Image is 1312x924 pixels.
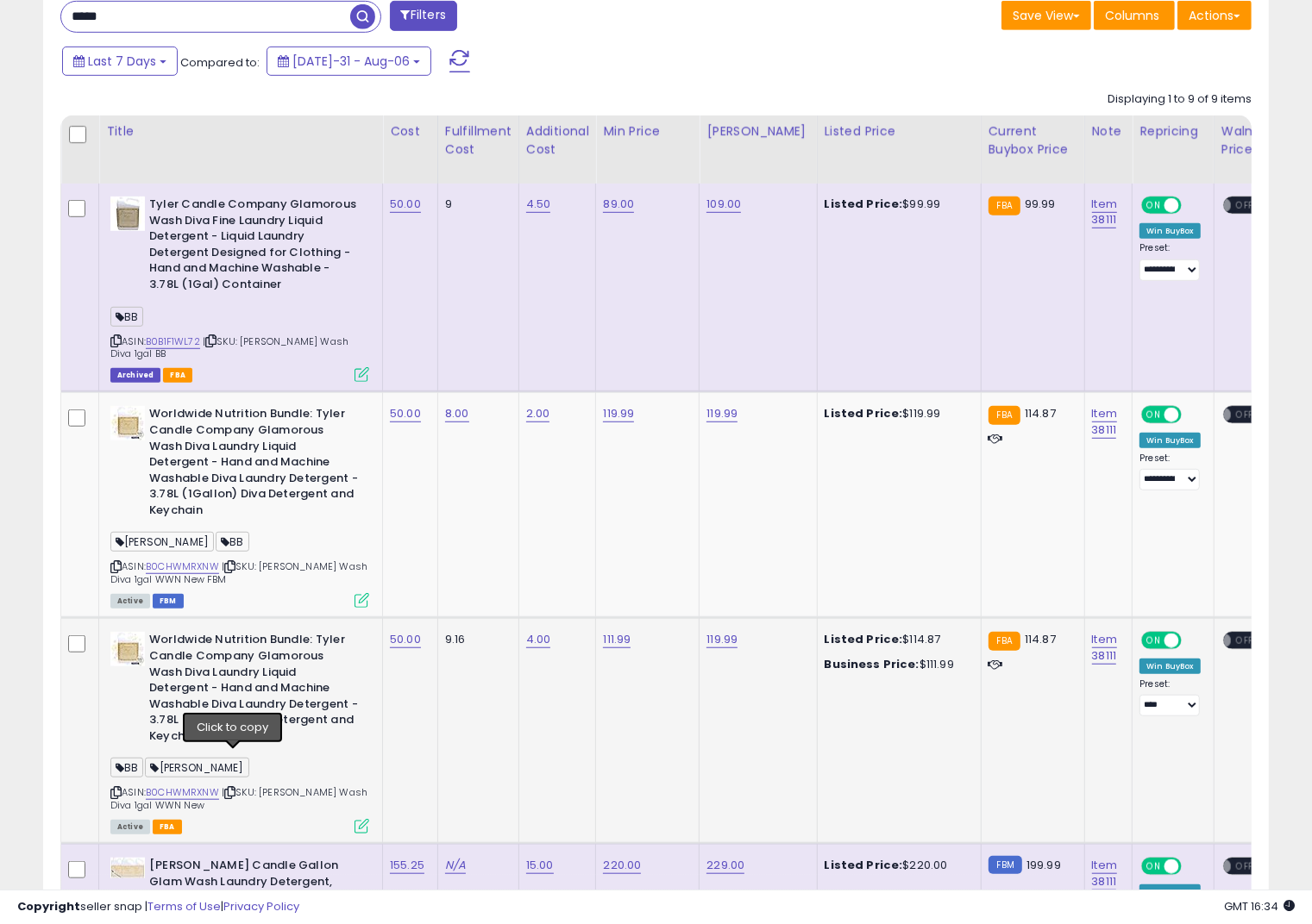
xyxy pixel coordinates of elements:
div: Displaying 1 to 9 of 9 items [1108,91,1252,108]
small: FBM [989,856,1022,874]
div: Fulfillment Cost [445,122,512,159]
div: Additional Cost [526,122,589,159]
img: 41tDPnsL+BL._SL40_.jpg [110,632,145,666]
span: 114.87 [1025,405,1056,421]
a: N/A [445,857,466,874]
a: Privacy Policy [223,898,299,915]
span: ON [1144,198,1165,213]
span: OFF [1179,859,1207,874]
a: Item 38111 [1092,196,1118,228]
div: Preset: [1139,453,1201,491]
a: 220.00 [603,857,641,874]
div: $111.99 [825,657,968,672]
span: BB [110,758,143,777]
span: 199.99 [1026,857,1061,873]
b: Listed Price: [825,857,903,873]
a: 4.00 [526,631,551,648]
div: $114.87 [825,632,968,647]
span: 2025-08-14 16:34 GMT [1224,898,1295,915]
button: Actions [1177,1,1252,30]
div: Win BuyBox [1139,433,1201,448]
div: Title [106,122,375,140]
img: 41tDPnsL+BL._SL40_.jpg [110,406,145,440]
span: ON [1144,634,1165,648]
a: 50.00 [390,631,421,648]
a: 4.50 [526,196,551,213]
small: FBA [989,632,1020,651]
span: OFF [1179,634,1207,648]
strong: Copyright [17,898,80,915]
div: Walmart Price Sync [1221,122,1295,159]
span: OFF [1231,859,1259,874]
b: Listed Price: [825,405,903,421]
div: ASIN: [110,406,369,606]
span: OFF [1231,408,1259,422]
span: | SKU: [PERSON_NAME] Wash Diva 1gal WWN New [110,785,367,811]
div: [PERSON_NAME] [706,122,809,140]
b: Tyler Candle Company Glamorous Wash Diva Fine Laundry Liquid Detergent - Liquid Laundry Detergent... [149,197,359,297]
div: Listed Price [825,122,974,140]
span: | SKU: [PERSON_NAME] Wash Diva 1gal BB [110,334,348,360]
small: FBA [989,197,1020,215]
a: Terms of Use [148,898,221,915]
div: $99.99 [825,197,968,212]
div: $220.00 [825,858,968,873]
a: 2.00 [526,405,550,422]
a: 229.00 [706,857,744,874]
span: OFF [1231,634,1259,648]
a: Item 38111 [1092,857,1118,890]
span: Listings that have been deleted from Seller Central [110,368,160,383]
a: B0B1F1WL72 [146,334,200,349]
small: FBA [989,406,1020,425]
div: Preset: [1139,678,1201,717]
div: Current Buybox Price [989,122,1077,159]
button: Last 7 Days [62,47,178,76]
div: ASIN: [110,197,369,380]
button: Filters [390,1,457,31]
b: Worldwide Nutrition Bundle: Tyler Candle Company Glamorous Wash Diva Laundry Liquid Detergent - H... [149,406,359,522]
a: 50.00 [390,196,421,213]
span: [DATE]-31 - Aug-06 [292,53,410,70]
div: 9 [445,197,505,212]
div: Min Price [603,122,692,140]
div: Preset: [1139,242,1201,281]
span: All listings currently available for purchase on Amazon [110,820,150,834]
a: 111.99 [603,631,631,648]
span: [PERSON_NAME] [145,758,248,777]
span: Compared to: [180,54,260,71]
a: 15.00 [526,857,554,874]
span: 99.99 [1025,196,1056,212]
a: Item 38111 [1092,405,1118,438]
b: Listed Price: [825,196,903,212]
span: OFF [1179,198,1207,213]
div: Win BuyBox [1139,659,1201,674]
a: 119.99 [706,405,738,422]
div: ASIN: [110,632,369,832]
div: Note [1092,122,1126,140]
span: OFF [1179,408,1207,422]
span: 114.87 [1025,631,1056,647]
a: Item 38111 [1092,631,1118,664]
span: FBA [153,820,182,834]
a: 155.25 [390,857,424,874]
span: All listings currently available for purchase on Amazon [110,594,150,609]
span: OFF [1231,198,1259,213]
div: Repricing [1139,122,1207,140]
div: Win BuyBox [1139,223,1201,239]
span: ON [1144,408,1165,422]
span: FBM [153,594,184,609]
b: Listed Price: [825,631,903,647]
b: Worldwide Nutrition Bundle: Tyler Candle Company Glamorous Wash Diva Laundry Liquid Detergent - H... [149,632,359,748]
div: 9.16 [445,632,505,647]
a: B0CHWMRXNW [146,785,219,800]
span: BB [216,532,248,552]
a: 119.99 [706,631,738,648]
a: 119.99 [603,405,634,422]
img: 41YBrpqj2rL._SL40_.jpg [110,197,145,231]
button: [DATE]-31 - Aug-06 [267,47,431,76]
span: FBA [163,368,192,383]
div: seller snap | | [17,899,299,915]
span: Columns [1105,7,1159,24]
span: Last 7 Days [88,53,156,70]
div: $119.99 [825,406,968,421]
